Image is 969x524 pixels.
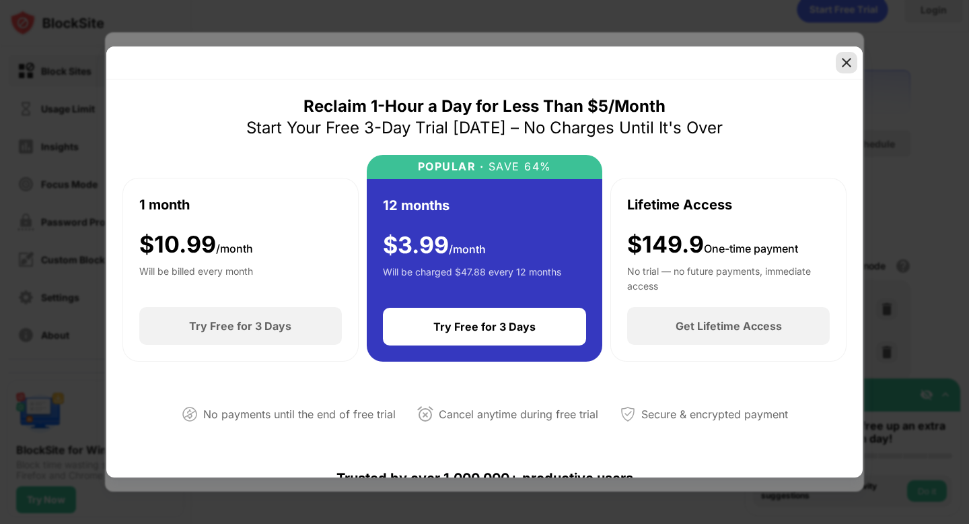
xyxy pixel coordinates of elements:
div: No trial — no future payments, immediate access [627,264,830,291]
img: not-paying [182,406,198,422]
div: $ 10.99 [139,231,253,259]
div: 12 months [383,195,450,216]
span: /month [449,242,486,256]
img: secured-payment [620,406,636,422]
div: Secure & encrypted payment [641,405,788,424]
div: Get Lifetime Access [676,319,782,333]
div: 1 month [139,195,190,215]
div: Try Free for 3 Days [433,320,536,333]
div: Cancel anytime during free trial [439,405,598,424]
div: Lifetime Access [627,195,732,215]
span: One-time payment [704,242,798,255]
span: /month [216,242,253,255]
div: POPULAR · [418,160,485,173]
div: Reclaim 1-Hour a Day for Less Than $5/Month [303,96,666,117]
div: Will be billed every month [139,264,253,291]
div: No payments until the end of free trial [203,405,396,424]
div: $ 3.99 [383,232,486,259]
img: cancel-anytime [417,406,433,422]
div: Try Free for 3 Days [189,319,291,333]
div: Trusted by over 1,000,000+ productive users [122,446,847,511]
div: Start Your Free 3-Day Trial [DATE] – No Charges Until It's Over [246,117,723,139]
div: $149.9 [627,231,798,259]
div: Will be charged $47.88 every 12 months [383,265,561,292]
div: SAVE 64% [484,160,552,173]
